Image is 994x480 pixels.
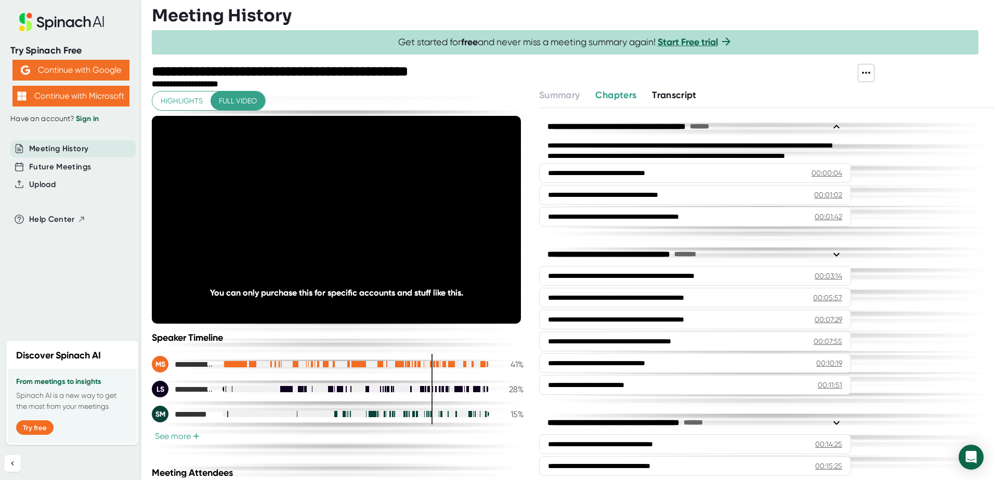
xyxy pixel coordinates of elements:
[12,86,129,106] button: Continue with Microsoft
[814,190,842,200] div: 00:01:02
[539,88,580,102] button: Summary
[539,89,580,101] span: Summary
[152,406,214,422] div: Sagar Mule
[152,381,168,397] div: LS
[814,336,842,346] div: 00:07:55
[4,455,21,472] button: Collapse sidebar
[29,143,88,155] button: Meeting History
[652,88,697,102] button: Transcript
[211,91,265,111] button: Full video
[498,384,524,394] div: 28 %
[16,378,128,386] h3: From meetings to insights
[815,439,842,449] div: 00:14:25
[816,358,842,368] div: 00:10:19
[815,271,842,281] div: 00:03:14
[29,179,56,191] button: Upload
[189,288,484,298] div: You can only purchase this for specific accounts and stuff like this.
[161,95,203,108] span: Highlights
[12,60,129,81] button: Continue with Google
[152,332,524,343] div: Speaker Timeline
[815,314,842,325] div: 00:07:29
[398,36,733,48] span: Get started for and never miss a meeting summary again!
[29,214,75,225] span: Help Center
[219,95,257,108] span: Full video
[29,214,86,225] button: Help Center
[595,89,636,101] span: Chapters
[595,88,636,102] button: Chapters
[21,65,30,75] img: Aehbyd4JwY73AAAAAElFTkSuQmCC
[152,381,214,397] div: Lorenzo Sostre
[152,356,214,372] div: Manuel Sonnleithner
[152,6,292,25] h3: Meeting History
[16,420,54,435] button: Try free
[152,91,211,111] button: Highlights
[815,211,842,222] div: 00:01:42
[152,406,168,422] div: SM
[16,349,101,363] h2: Discover Spinach AI
[813,292,842,303] div: 00:05:57
[461,36,478,48] b: free
[818,380,842,390] div: 00:11:51
[152,431,203,442] button: See more+
[498,359,524,369] div: 41 %
[812,168,842,178] div: 00:00:04
[815,461,842,471] div: 00:15:25
[76,114,99,123] a: Sign in
[152,467,526,478] div: Meeting Attendees
[16,390,128,412] p: Spinach AI is a new way to get the most from your meetings
[658,36,718,48] a: Start Free trial
[29,161,91,173] button: Future Meetings
[498,409,524,419] div: 15 %
[10,45,131,57] div: Try Spinach Free
[193,432,200,441] span: +
[652,89,697,101] span: Transcript
[959,445,984,470] div: Open Intercom Messenger
[152,356,168,372] div: MS
[10,114,131,124] div: Have an account?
